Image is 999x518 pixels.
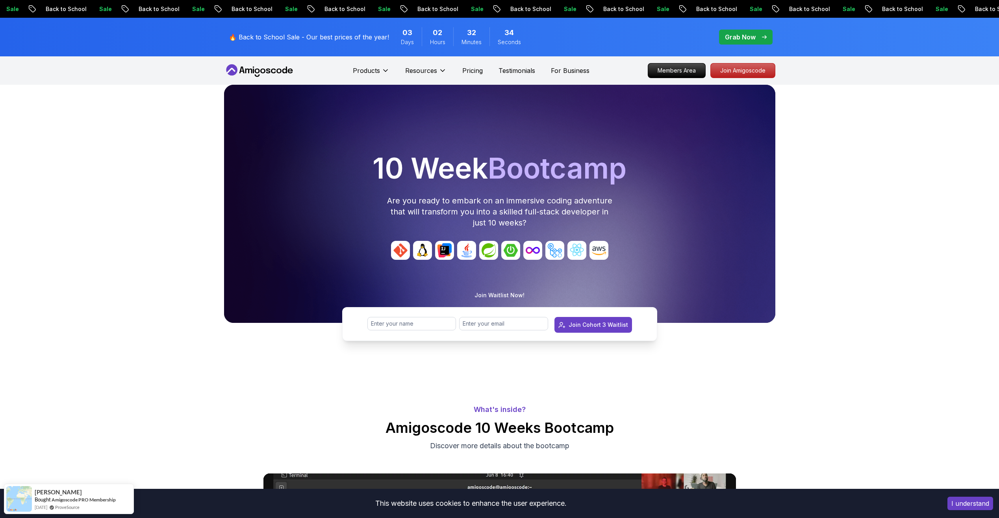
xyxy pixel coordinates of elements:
span: 2 Hours [433,27,442,38]
p: Sale [648,5,673,13]
p: Are you ready to embark on an immersive coding adventure that will transform you into a skilled f... [386,195,613,228]
span: 34 Seconds [504,27,514,38]
input: Enter your email [459,317,548,330]
button: Accept cookies [947,497,993,510]
button: Products [353,66,389,82]
img: avatar_3 [457,241,476,260]
h1: 10 Week [227,154,772,183]
a: Testimonials [499,66,535,75]
p: Sale [927,5,952,13]
span: 3 Days [402,27,412,38]
p: Back to School [780,5,834,13]
span: [DATE] [35,504,47,511]
p: Sale [369,5,395,13]
p: Sale [91,5,116,13]
p: Grab Now [725,32,756,42]
a: For Business [551,66,589,75]
img: provesource social proof notification image [6,486,32,512]
img: avatar_5 [501,241,520,260]
p: Join Waitlist Now! [474,291,525,299]
p: Back to School [316,5,369,13]
span: [PERSON_NAME] [35,489,82,496]
p: Sale [741,5,766,13]
a: Pricing [462,66,483,75]
img: avatar_8 [567,241,586,260]
img: avatar_0 [391,241,410,260]
p: Back to School [37,5,91,13]
button: Join Cohort 3 Waitlist [554,317,632,333]
a: Join Amigoscode [710,63,775,78]
a: Amigoscode PRO Membership [52,497,116,503]
img: avatar_6 [523,241,542,260]
input: Enter your name [367,317,456,330]
p: Back to School [130,5,183,13]
img: avatar_1 [413,241,432,260]
div: Join Cohort 3 Waitlist [569,321,628,329]
p: Sale [462,5,487,13]
p: Back to School [409,5,462,13]
button: Resources [405,66,447,82]
span: Hours [430,38,445,46]
a: Members Area [648,63,706,78]
span: Bootcamp [488,151,626,185]
img: avatar_2 [435,241,454,260]
p: Sale [834,5,859,13]
p: Join Amigoscode [711,63,775,78]
p: Sale [276,5,302,13]
div: This website uses cookies to enhance the user experience. [6,495,936,512]
span: Days [401,38,414,46]
p: Back to School [873,5,927,13]
img: avatar_7 [545,241,564,260]
p: Resources [405,66,437,75]
p: Products [353,66,380,75]
p: Back to School [688,5,741,13]
p: Sale [183,5,209,13]
span: Minutes [462,38,482,46]
p: Sale [555,5,580,13]
p: Discover more details about the bootcamp [367,440,632,451]
span: Bought [35,496,51,503]
p: Back to School [223,5,276,13]
img: avatar_4 [479,241,498,260]
img: avatar_9 [589,241,608,260]
p: Back to School [502,5,555,13]
p: 🔥 Back to School Sale - Our best prices of the year! [229,32,389,42]
span: 32 Minutes [467,27,476,38]
p: Back to School [595,5,648,13]
span: Seconds [498,38,521,46]
a: ProveSource [55,504,80,511]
